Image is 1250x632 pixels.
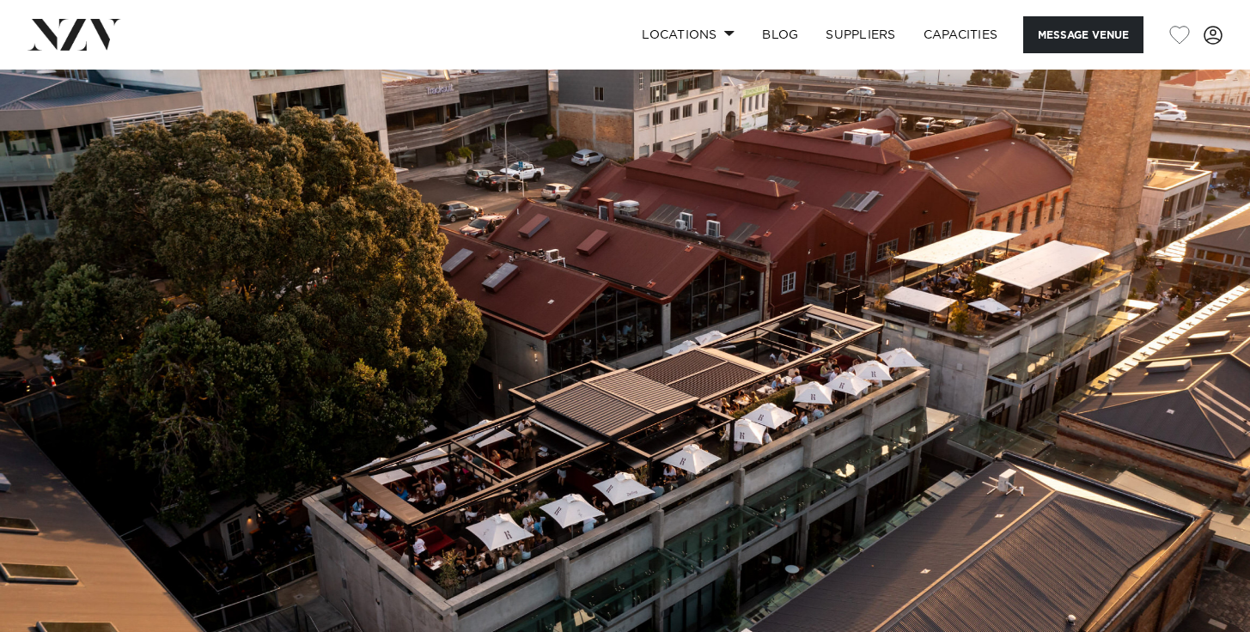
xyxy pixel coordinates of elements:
[27,19,121,50] img: nzv-logo.png
[628,16,748,53] a: Locations
[748,16,812,53] a: BLOG
[812,16,909,53] a: SUPPLIERS
[910,16,1012,53] a: Capacities
[1023,16,1143,53] button: Message Venue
